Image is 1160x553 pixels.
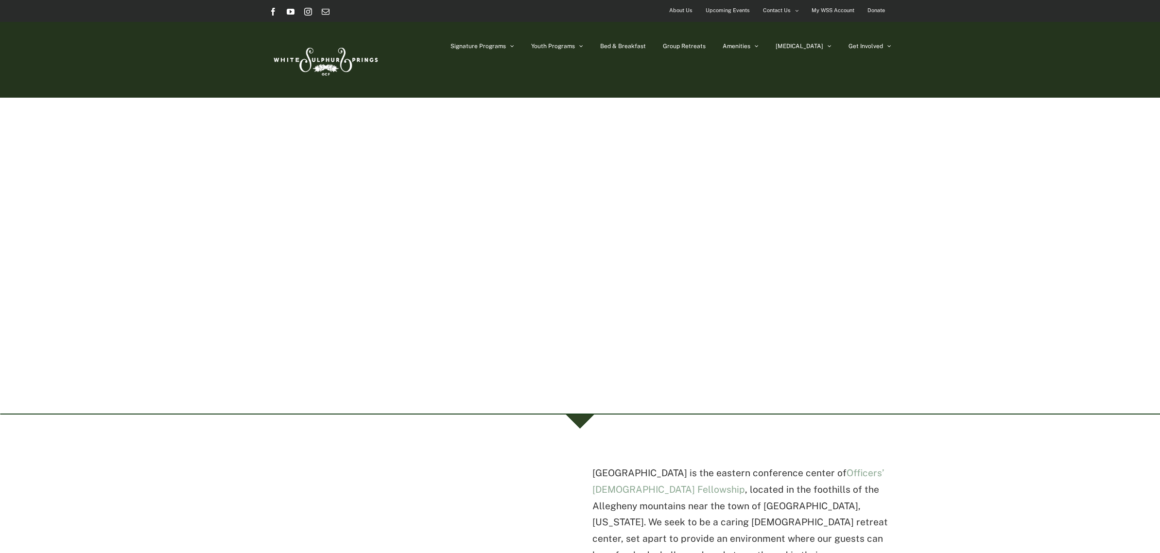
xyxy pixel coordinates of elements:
span: [MEDICAL_DATA] [776,43,823,49]
span: Amenities [723,43,750,49]
nav: Main Menu [450,22,891,70]
span: My WSS Account [812,3,854,17]
img: White Sulphur Springs Logo [269,37,381,83]
a: Signature Programs [450,22,514,70]
span: Upcoming Events [706,3,750,17]
a: Instagram [304,8,312,16]
span: Contact Us [763,3,791,17]
a: Youth Programs [531,22,583,70]
a: YouTube [287,8,294,16]
span: Youth Programs [531,43,575,49]
span: Signature Programs [450,43,506,49]
a: Amenities [723,22,759,70]
a: Officers’ [DEMOGRAPHIC_DATA] Fellowship [592,467,884,495]
span: Group Retreats [663,43,706,49]
span: Donate [867,3,885,17]
span: Bed & Breakfast [600,43,646,49]
a: Facebook [269,8,277,16]
a: Email [322,8,329,16]
span: About Us [669,3,693,17]
a: Bed & Breakfast [600,22,646,70]
a: Group Retreats [663,22,706,70]
a: Get Involved [848,22,891,70]
span: Get Involved [848,43,883,49]
a: [MEDICAL_DATA] [776,22,831,70]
